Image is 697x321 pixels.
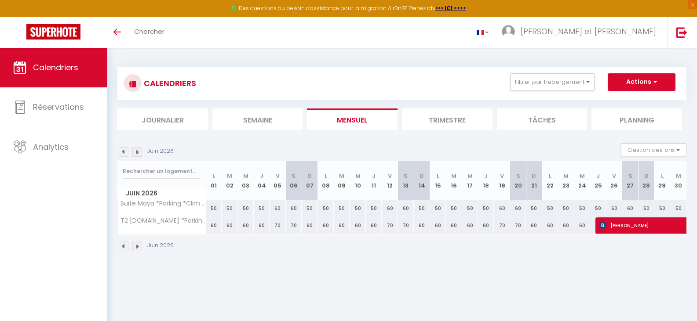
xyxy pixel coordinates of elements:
th: 30 [670,161,686,200]
div: 70 [398,217,414,234]
abbr: L [437,172,439,180]
th: 03 [237,161,253,200]
div: 50 [350,200,365,216]
span: Réservations [33,101,84,112]
img: Super Booking [26,24,80,40]
abbr: M [451,172,456,180]
abbr: J [484,172,488,180]
div: 60 [606,200,622,216]
h3: CALENDRIERS [142,73,196,93]
abbr: L [325,172,327,180]
span: Analytics [33,141,69,152]
p: Juin 2026 [147,147,174,155]
span: [PERSON_NAME] et [PERSON_NAME] [521,26,656,37]
div: 60 [430,217,446,234]
a: >>> ICI <<<< [435,4,466,12]
div: 60 [542,217,558,234]
abbr: M [580,172,585,180]
th: 17 [462,161,478,200]
button: Gestion des prix [621,143,686,156]
div: 50 [254,200,270,216]
th: 24 [574,161,590,200]
div: 50 [334,200,350,216]
th: 04 [254,161,270,200]
th: 22 [542,161,558,200]
div: 60 [366,217,382,234]
abbr: M [467,172,473,180]
div: 60 [446,217,462,234]
th: 21 [526,161,542,200]
div: 50 [574,200,590,216]
th: 01 [206,161,222,200]
div: 60 [414,217,430,234]
img: logout [676,27,687,38]
div: 70 [494,217,510,234]
abbr: M [227,172,232,180]
div: 60 [558,217,574,234]
th: 06 [286,161,302,200]
abbr: S [516,172,520,180]
abbr: J [372,172,376,180]
th: 23 [558,161,574,200]
div: 70 [286,217,302,234]
th: 28 [638,161,654,200]
abbr: M [676,172,681,180]
th: 10 [350,161,365,200]
button: Filtrer par hébergement [510,73,595,91]
div: 50 [670,200,686,216]
div: 60 [478,217,494,234]
th: 05 [270,161,285,200]
div: 60 [237,217,253,234]
div: 70 [270,217,285,234]
div: 50 [478,200,494,216]
abbr: S [292,172,296,180]
abbr: V [388,172,392,180]
th: 02 [222,161,237,200]
th: 11 [366,161,382,200]
li: Semaine [212,108,303,130]
div: 60 [334,217,350,234]
abbr: J [260,172,263,180]
th: 15 [430,161,446,200]
li: Trimestre [402,108,493,130]
span: Calendriers [33,62,78,73]
abbr: M [563,172,569,180]
div: 60 [510,200,526,216]
a: Chercher [128,17,171,48]
div: 50 [318,200,334,216]
span: Juin 2026 [118,187,205,200]
th: 09 [334,161,350,200]
div: 50 [302,200,317,216]
div: 60 [462,217,478,234]
div: 50 [414,200,430,216]
div: 50 [366,200,382,216]
div: 60 [254,217,270,234]
div: 60 [302,217,317,234]
abbr: M [339,172,344,180]
abbr: V [612,172,616,180]
span: Suite Maya *Parking *Clim *Wifi *Centre-ville [119,200,207,207]
div: 60 [206,217,222,234]
abbr: V [500,172,504,180]
th: 20 [510,161,526,200]
th: 18 [478,161,494,200]
div: 50 [206,200,222,216]
div: 60 [622,200,638,216]
div: 60 [526,217,542,234]
th: 27 [622,161,638,200]
span: Chercher [134,27,164,36]
th: 14 [414,161,430,200]
abbr: L [212,172,215,180]
th: 08 [318,161,334,200]
abbr: J [596,172,600,180]
abbr: S [628,172,632,180]
th: 19 [494,161,510,200]
th: 16 [446,161,462,200]
abbr: D [644,172,649,180]
abbr: M [243,172,248,180]
div: 60 [222,217,237,234]
div: 60 [318,217,334,234]
abbr: L [661,172,664,180]
img: ... [502,25,515,38]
